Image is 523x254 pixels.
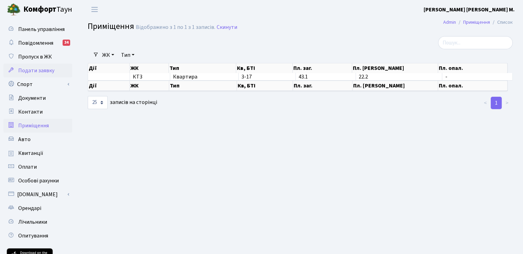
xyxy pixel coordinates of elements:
[3,22,72,36] a: Панель управління
[438,81,508,91] th: Пл. опал.
[88,96,157,109] label: записів на сторінці
[3,77,72,91] a: Спорт
[18,232,48,240] span: Опитування
[352,81,438,91] th: Пл. [PERSON_NAME]
[3,146,72,160] a: Квитанції
[18,108,43,116] span: Контакти
[352,63,438,73] th: Пл. [PERSON_NAME]
[293,81,352,91] th: Пл. заг.
[18,53,52,61] span: Пропуск в ЖК
[438,63,508,73] th: Пл. опал.
[118,49,137,61] a: Тип
[99,49,117,61] a: ЖК
[424,6,515,13] b: [PERSON_NAME] [PERSON_NAME] М.
[3,91,72,105] a: Документи
[433,15,523,30] nav: breadcrumb
[18,177,59,184] span: Особові рахунки
[88,96,108,109] select: записів на сторінці
[18,67,54,74] span: Подати заявку
[3,133,72,146] a: Авто
[3,215,72,229] a: Лічильники
[130,63,169,73] th: ЖК
[217,24,237,31] a: Скинути
[424,6,515,14] a: [PERSON_NAME] [PERSON_NAME] М.
[18,122,49,129] span: Приміщення
[3,36,72,50] a: Повідомлення34
[3,160,72,174] a: Оплати
[3,50,72,64] a: Пропуск в ЖК
[490,19,513,26] li: Список
[136,24,215,31] div: Відображено з 1 по 1 з 1 записів.
[86,4,103,15] button: Переключити навігацію
[169,63,236,73] th: Тип
[88,20,134,32] span: Приміщення
[237,81,293,91] th: Кв, БТІ
[298,73,308,81] span: 43.1
[23,4,72,15] span: Таун
[236,63,292,73] th: Кв, БТІ
[443,19,456,26] a: Admin
[18,204,41,212] span: Орендарі
[491,97,502,109] a: 1
[23,4,56,15] b: Комфорт
[18,218,47,226] span: Лічильники
[18,94,46,102] span: Документи
[445,73,447,81] span: -
[130,81,169,91] th: ЖК
[293,63,352,73] th: Пл. заг.
[63,40,70,46] div: 34
[18,149,43,157] span: Квитанції
[88,63,130,73] th: Дії
[3,119,72,133] a: Приміщення
[18,25,65,33] span: Панель управління
[3,105,72,119] a: Контакти
[241,73,252,81] span: 3-17
[18,39,53,47] span: Повідомлення
[173,74,236,80] span: Квартира
[3,174,72,188] a: Особові рахунки
[169,81,237,91] th: Тип
[88,81,130,91] th: Дії
[359,73,368,81] span: 22.2
[3,229,72,243] a: Опитування
[3,201,72,215] a: Орендарі
[3,64,72,77] a: Подати заявку
[463,19,490,26] a: Приміщення
[438,36,513,49] input: Пошук...
[18,163,37,171] span: Оплати
[18,136,31,143] span: Авто
[7,3,21,17] img: logo.png
[133,74,167,80] span: КТ3
[3,188,72,201] a: [DOMAIN_NAME]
